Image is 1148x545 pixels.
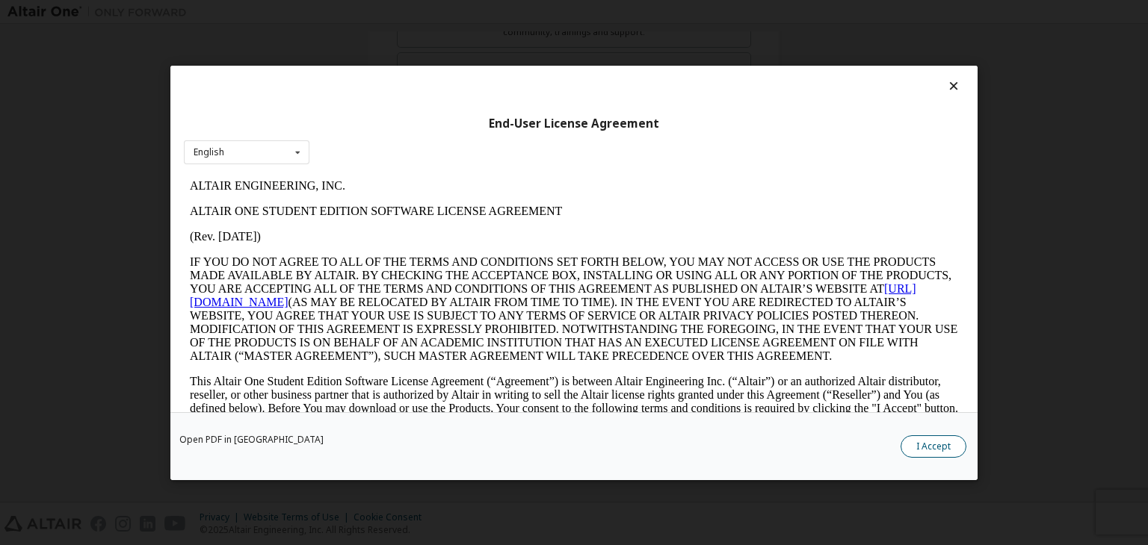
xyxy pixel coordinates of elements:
p: IF YOU DO NOT AGREE TO ALL OF THE TERMS AND CONDITIONS SET FORTH BELOW, YOU MAY NOT ACCESS OR USE... [6,82,774,190]
p: ALTAIR ONE STUDENT EDITION SOFTWARE LICENSE AGREEMENT [6,31,774,45]
p: (Rev. [DATE]) [6,57,774,70]
div: English [194,148,224,157]
p: ALTAIR ENGINEERING, INC. [6,6,774,19]
div: End-User License Agreement [184,116,964,131]
p: This Altair One Student Edition Software License Agreement (“Agreement”) is between Altair Engine... [6,202,774,255]
a: Open PDF in [GEOGRAPHIC_DATA] [179,435,324,444]
button: I Accept [901,435,966,458]
a: [URL][DOMAIN_NAME] [6,109,732,135]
